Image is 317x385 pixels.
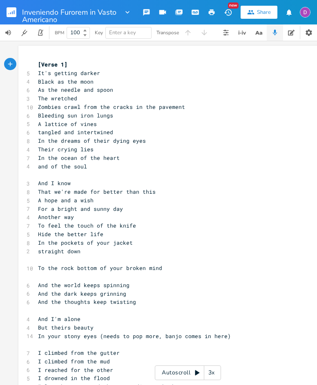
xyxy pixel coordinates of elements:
[38,230,103,238] span: Hide the better life
[38,264,162,272] span: To the rock bottom of your broken mind
[38,349,120,356] span: I climbed from the gutter
[38,179,71,187] span: And I know
[38,188,156,195] span: That we're made for better than this
[109,29,136,36] span: Enter a key
[38,366,113,374] span: I reached for the other
[38,61,67,68] span: [Verse 1]
[38,222,136,229] span: To feel the touch of the knife
[38,315,80,323] span: And I'm alone
[38,358,110,365] span: I climbed from the mud
[155,365,221,380] div: Autoscroll
[220,5,236,20] button: New
[38,281,129,289] span: And the world keeps spinning
[38,213,74,221] span: Another way
[38,248,80,255] span: straight down
[95,30,103,35] div: Key
[300,7,310,18] img: Dylan
[38,146,94,153] span: Their crying lies
[38,205,123,212] span: For a bright and sunny day
[228,2,239,9] div: New
[38,374,110,382] span: I drowned in the flood
[38,298,136,305] span: And the thoughts keep twisting
[38,86,113,93] span: As the needle and spoon
[38,78,94,85] span: Black as the moon
[55,31,64,35] div: BPM
[38,239,133,246] span: In the pockets of your jacket
[38,197,94,204] span: A hope and a wish
[38,324,94,331] span: But theirs beauty
[204,365,219,380] div: 3x
[38,103,185,111] span: Zombies crawl from the cracks in the pavement
[257,9,271,16] div: Share
[38,95,77,102] span: The wretched
[38,163,87,170] span: and of the soul
[38,120,97,128] span: A lattice of vines
[38,290,126,297] span: And the dark keeps grinning
[156,30,179,35] div: Transpose
[38,128,113,136] span: tangled and intertwined
[38,332,231,340] span: In your stony eyes (needs to pop more, banjo comes in here)
[38,69,100,77] span: It's getting darker
[38,154,120,162] span: In the ocean of the heart
[38,137,146,144] span: In the dreams of their dying eyes
[22,9,120,16] span: Inveniendo Furorem in Vasto Americano
[38,112,113,119] span: Bleeding sun iron lungs
[241,6,277,19] button: Share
